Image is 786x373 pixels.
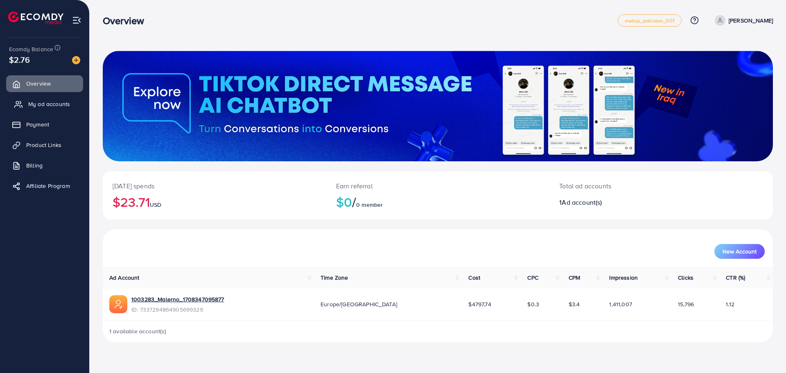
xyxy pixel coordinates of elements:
span: CPM [569,274,580,282]
span: 1.12 [726,300,734,308]
span: / [352,192,356,211]
span: My ad accounts [28,100,70,108]
img: image [72,56,80,64]
a: 1003283_Malerno_1708347095877 [131,295,224,303]
iframe: Chat [751,336,780,367]
a: Payment [6,116,83,133]
span: metap_pakistan_001 [625,18,675,23]
span: New Account [723,249,757,254]
p: [DATE] spends [113,181,316,191]
span: Clicks [678,274,693,282]
span: Ecomdy Balance [9,45,53,53]
h3: Overview [103,15,151,27]
p: [PERSON_NAME] [729,16,773,25]
a: My ad accounts [6,96,83,112]
span: Ad account(s) [562,198,602,207]
span: $2.76 [9,54,30,66]
a: Overview [6,75,83,92]
img: menu [72,16,81,25]
p: Total ad accounts [559,181,707,191]
img: logo [8,11,63,24]
span: CTR (%) [726,274,745,282]
span: Affiliate Program [26,182,70,190]
span: 1,411,007 [609,300,632,308]
span: $3.4 [569,300,580,308]
span: Cost [468,274,480,282]
span: Billing [26,161,43,170]
h2: $23.71 [113,194,316,210]
span: Europe/[GEOGRAPHIC_DATA] [321,300,397,308]
a: Affiliate Program [6,178,83,194]
span: Impression [609,274,638,282]
a: [PERSON_NAME] [711,15,773,26]
a: Product Links [6,137,83,153]
p: Earn referral [336,181,540,191]
span: 15,796 [678,300,694,308]
span: 1 available account(s) [109,327,167,335]
span: Ad Account [109,274,140,282]
a: Billing [6,157,83,174]
span: Time Zone [321,274,348,282]
span: 0 member [356,201,383,209]
h2: $0 [336,194,540,210]
span: $0.3 [527,300,539,308]
span: $4797.74 [468,300,491,308]
a: metap_pakistan_001 [618,14,682,27]
button: New Account [714,244,765,259]
span: Overview [26,79,51,88]
span: ID: 7337294864905699329 [131,305,224,314]
h2: 1 [559,199,707,206]
span: Payment [26,120,49,129]
span: Product Links [26,141,61,149]
img: ic-ads-acc.e4c84228.svg [109,295,127,313]
span: CPC [527,274,538,282]
span: USD [150,201,161,209]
